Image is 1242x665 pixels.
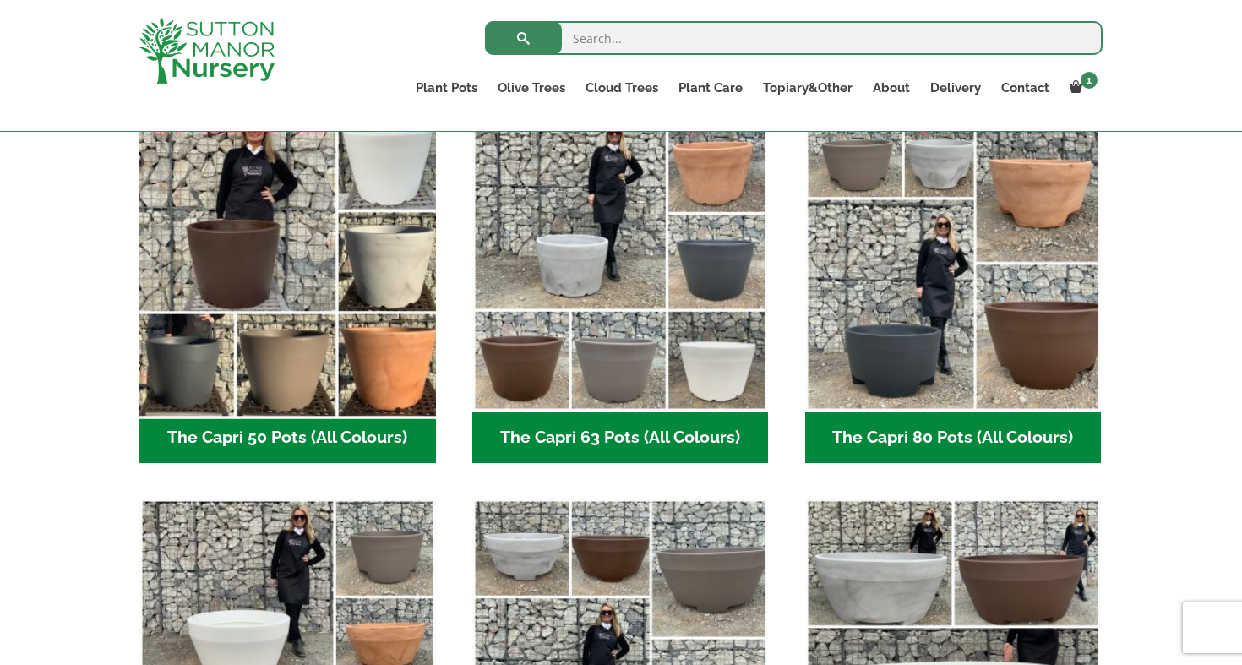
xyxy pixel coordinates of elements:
a: Visit product category The Capri 63 Pots (All Colours) [472,115,769,463]
a: Visit product category The Capri 80 Pots (All Colours) [805,115,1102,463]
a: Contact [991,76,1060,100]
a: Delivery [920,76,991,100]
a: Cloud Trees [575,76,668,100]
h2: The Capri 50 Pots (All Colours) [139,412,436,464]
a: Topiary&Other [753,76,863,100]
img: The Capri 80 Pots (All Colours) [805,115,1102,412]
a: Plant Pots [406,76,488,100]
img: The Capri 50 Pots (All Colours) [132,107,443,418]
a: 1 [1060,76,1103,100]
h2: The Capri 63 Pots (All Colours) [472,412,769,464]
img: logo [139,17,275,84]
span: 1 [1081,72,1098,89]
h2: The Capri 80 Pots (All Colours) [805,412,1102,464]
a: Plant Care [668,76,753,100]
a: About [863,76,920,100]
a: Olive Trees [488,76,575,100]
img: The Capri 63 Pots (All Colours) [472,115,769,412]
a: Visit product category The Capri 50 Pots (All Colours) [139,115,436,463]
input: Search... [485,21,1103,55]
